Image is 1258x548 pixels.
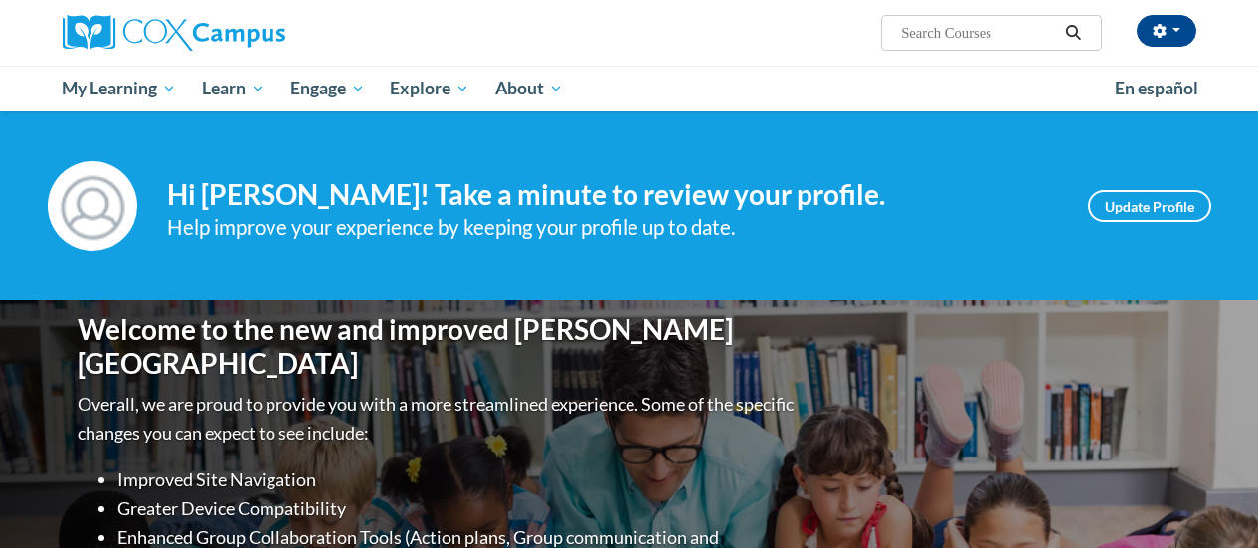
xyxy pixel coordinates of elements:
a: My Learning [50,66,190,111]
li: Improved Site Navigation [117,465,799,494]
span: Explore [390,77,469,100]
a: Cox Campus [63,15,421,51]
a: En español [1102,68,1211,109]
a: About [482,66,576,111]
img: Cox Campus [63,15,285,51]
span: About [495,77,563,100]
div: Help improve your experience by keeping your profile up to date. [167,211,1058,244]
button: Account Settings [1137,15,1196,47]
a: Explore [377,66,482,111]
h4: Hi [PERSON_NAME]! Take a minute to review your profile. [167,178,1058,212]
a: Engage [277,66,378,111]
input: Search Courses [899,21,1058,45]
iframe: Button to launch messaging window [1178,468,1242,532]
h1: Welcome to the new and improved [PERSON_NAME][GEOGRAPHIC_DATA] [78,313,799,380]
div: Main menu [48,66,1211,111]
a: Learn [189,66,277,111]
img: Profile Image [48,161,137,251]
span: My Learning [62,77,176,100]
p: Overall, we are proud to provide you with a more streamlined experience. Some of the specific cha... [78,390,799,448]
li: Greater Device Compatibility [117,494,799,523]
a: Update Profile [1088,190,1211,222]
span: Engage [290,77,365,100]
span: En español [1115,78,1198,98]
span: Learn [202,77,265,100]
button: Search [1058,21,1088,45]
